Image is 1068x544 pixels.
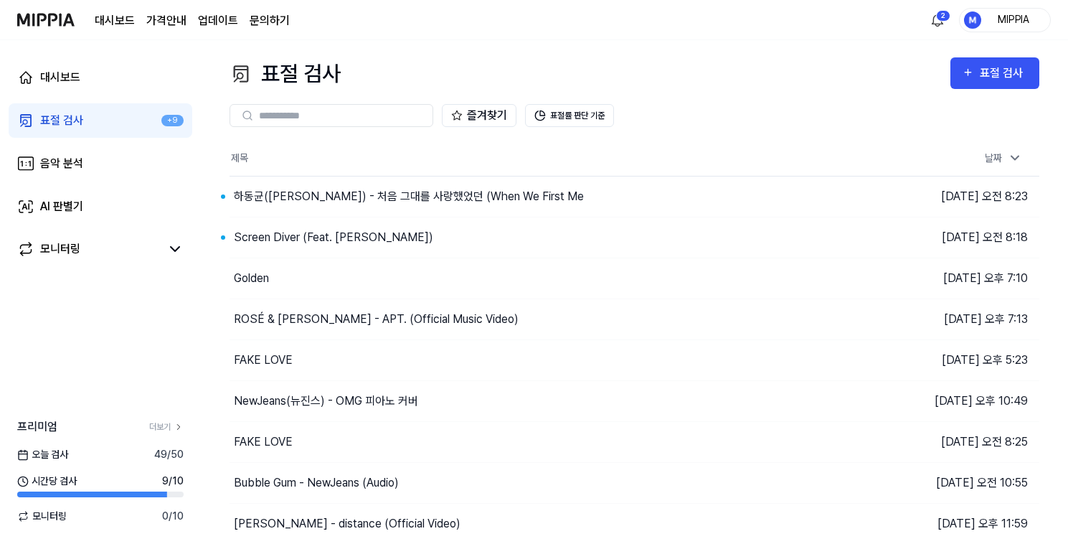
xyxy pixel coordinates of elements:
[837,299,1039,339] td: [DATE] 오후 7:13
[40,155,83,172] div: 음악 분석
[837,462,1039,503] td: [DATE] 오전 10:55
[959,8,1051,32] button: profileMIPPIA
[162,474,184,489] span: 9 / 10
[936,10,950,22] div: 2
[250,12,290,29] a: 문의하기
[980,64,1028,83] div: 표절 검사
[40,240,80,258] div: 모니터링
[837,421,1039,462] td: [DATE] 오전 8:25
[154,447,184,462] span: 49 / 50
[950,57,1039,89] button: 표절 검사
[230,57,341,90] div: 표절 검사
[17,418,57,436] span: 프리미엄
[17,509,67,524] span: 모니터링
[230,141,837,176] th: 제목
[17,447,68,462] span: 오늘 검사
[234,474,399,492] div: Bubble Gum - NewJeans (Audio)
[40,69,80,86] div: 대시보드
[442,104,516,127] button: 즐겨찾기
[837,380,1039,421] td: [DATE] 오후 10:49
[979,146,1028,170] div: 날짜
[234,311,519,328] div: ROSÉ & [PERSON_NAME] - APT. (Official Music Video)
[9,60,192,95] a: 대시보드
[837,339,1039,380] td: [DATE] 오후 5:23
[9,146,192,181] a: 음악 분석
[234,229,433,246] div: Screen Diver (Feat. [PERSON_NAME])
[986,11,1041,27] div: MIPPIA
[146,12,186,29] button: 가격안내
[17,474,77,489] span: 시간당 검사
[9,103,192,138] a: 표절 검사+9
[525,104,614,127] button: 표절률 판단 기준
[837,176,1039,217] td: [DATE] 오전 8:23
[929,11,946,29] img: 알림
[9,189,192,224] a: AI 판별기
[234,515,460,533] div: [PERSON_NAME] - distance (Official Video)
[837,258,1039,299] td: [DATE] 오후 7:10
[149,421,184,433] a: 더보기
[40,198,83,215] div: AI 판별기
[234,393,418,410] div: NewJeans(뉴진스) - OMG 피아노 커버
[198,12,238,29] a: 업데이트
[964,11,981,29] img: profile
[837,503,1039,544] td: [DATE] 오후 11:59
[95,12,135,29] a: 대시보드
[40,112,83,129] div: 표절 검사
[926,9,949,32] button: 알림2
[161,115,184,127] div: +9
[234,433,293,451] div: FAKE LOVE
[234,352,293,369] div: FAKE LOVE
[234,270,269,287] div: Golden
[234,188,584,205] div: 하동균([PERSON_NAME]) - 처음 그대를 사랑했었던 (When We First Me
[162,509,184,524] span: 0 / 10
[837,217,1039,258] td: [DATE] 오전 8:18
[17,240,161,258] a: 모니터링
